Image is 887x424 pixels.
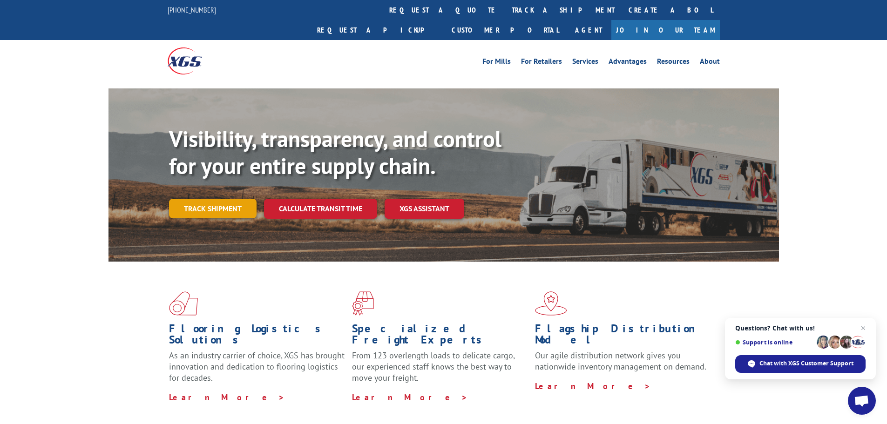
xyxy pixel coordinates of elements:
span: Questions? Chat with us! [735,324,866,332]
a: Agent [566,20,611,40]
a: About [700,58,720,68]
a: Services [572,58,598,68]
a: Resources [657,58,690,68]
a: For Retailers [521,58,562,68]
p: From 123 overlength loads to delicate cargo, our experienced staff knows the best way to move you... [352,350,528,391]
a: Calculate transit time [264,199,377,219]
b: Visibility, transparency, and control for your entire supply chain. [169,124,501,180]
span: Our agile distribution network gives you nationwide inventory management on demand. [535,350,706,372]
a: Customer Portal [445,20,566,40]
h1: Specialized Freight Experts [352,323,528,350]
a: Track shipment [169,199,257,218]
span: Chat with XGS Customer Support [735,355,866,373]
a: XGS ASSISTANT [385,199,464,219]
h1: Flagship Distribution Model [535,323,711,350]
a: Learn More > [169,392,285,403]
span: Support is online [735,339,813,346]
a: [PHONE_NUMBER] [168,5,216,14]
img: xgs-icon-focused-on-flooring-red [352,291,374,316]
a: Learn More > [535,381,651,391]
span: Chat with XGS Customer Support [759,359,853,368]
span: As an industry carrier of choice, XGS has brought innovation and dedication to flooring logistics... [169,350,345,383]
h1: Flooring Logistics Solutions [169,323,345,350]
a: Open chat [848,387,876,415]
img: xgs-icon-total-supply-chain-intelligence-red [169,291,198,316]
img: xgs-icon-flagship-distribution-model-red [535,291,567,316]
a: Learn More > [352,392,468,403]
a: Join Our Team [611,20,720,40]
a: Request a pickup [310,20,445,40]
a: For Mills [482,58,511,68]
a: Advantages [609,58,647,68]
